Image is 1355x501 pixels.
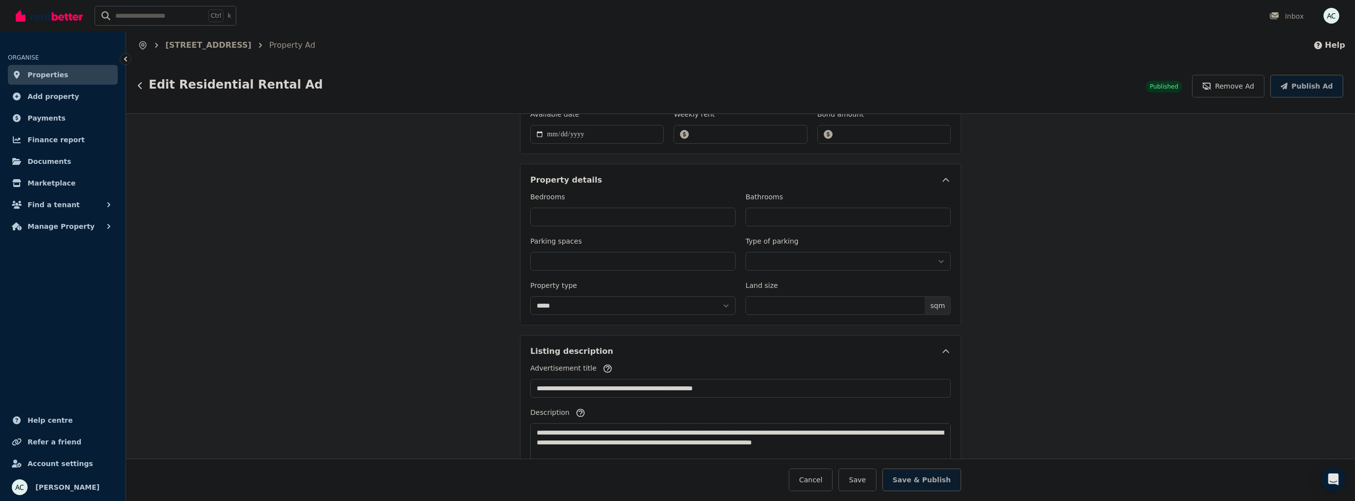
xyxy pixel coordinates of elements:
a: [STREET_ADDRESS] [165,40,252,50]
button: Manage Property [8,217,118,236]
img: RentBetter [16,8,83,23]
label: Property type [530,281,577,294]
img: Alister Cole [12,479,28,495]
span: Add property [28,91,79,102]
label: Type of parking [745,236,799,250]
a: Finance report [8,130,118,150]
a: Property Ad [269,40,316,50]
label: Weekly rent [674,109,714,123]
span: Manage Property [28,220,95,232]
span: Finance report [28,134,85,146]
button: Remove Ad [1192,75,1264,97]
div: Open Intercom Messenger [1322,468,1345,491]
span: Properties [28,69,68,81]
span: Help centre [28,414,73,426]
span: Ctrl [208,9,224,22]
span: [PERSON_NAME] [35,481,99,493]
a: Account settings [8,454,118,473]
h5: Listing description [530,345,613,357]
div: Inbox [1269,11,1304,21]
a: Documents [8,152,118,171]
span: Payments [28,112,65,124]
h1: Edit Residential Rental Ad [149,77,323,93]
button: Publish Ad [1270,75,1343,97]
span: Refer a friend [28,436,81,448]
span: Documents [28,156,71,167]
label: Description [530,407,570,421]
label: Advertisement title [530,363,597,377]
a: Refer a friend [8,432,118,452]
button: Save & Publish [882,469,961,491]
a: Add property [8,87,118,106]
span: k [227,12,231,20]
button: Cancel [789,469,833,491]
a: Help centre [8,410,118,430]
img: Alister Cole [1323,8,1339,24]
label: Parking spaces [530,236,582,250]
nav: Breadcrumb [126,31,327,59]
span: Account settings [28,458,93,470]
span: Published [1150,83,1178,91]
span: Find a tenant [28,199,80,211]
a: Payments [8,108,118,128]
a: Properties [8,65,118,85]
label: Bedrooms [530,192,565,206]
span: ORGANISE [8,54,39,61]
h5: Property details [530,174,602,186]
label: Bond amount [817,109,864,123]
label: Land size [745,281,778,294]
button: Help [1313,39,1345,51]
button: Find a tenant [8,195,118,215]
label: Available date [530,109,579,123]
label: Bathrooms [745,192,783,206]
span: Marketplace [28,177,75,189]
a: Marketplace [8,173,118,193]
button: Save [839,469,876,491]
